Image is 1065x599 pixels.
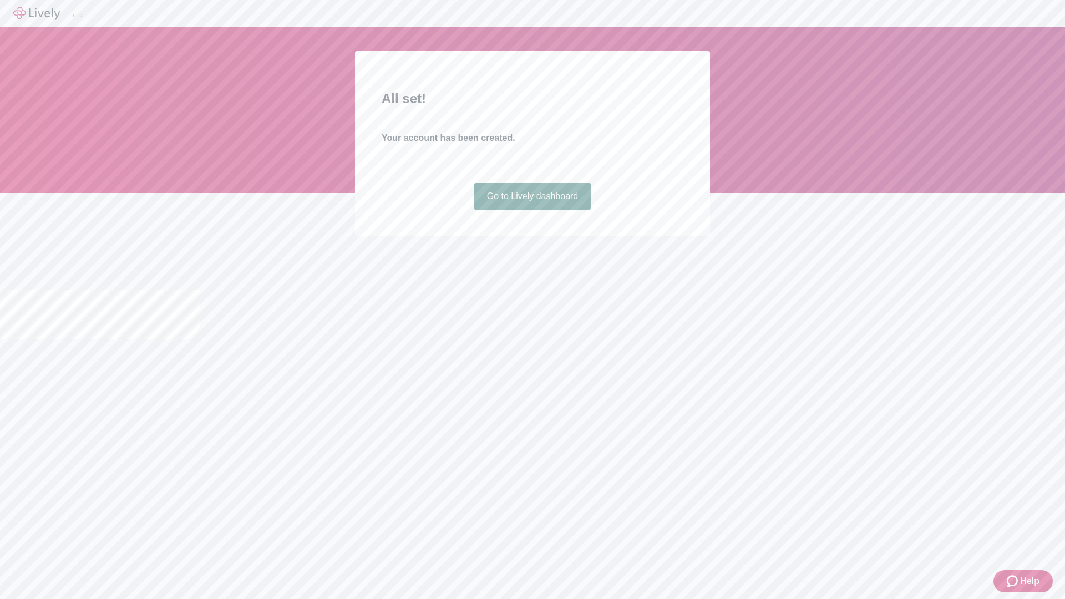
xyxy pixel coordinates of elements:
[1007,575,1020,588] svg: Zendesk support icon
[73,14,82,17] button: Log out
[382,131,683,145] h4: Your account has been created.
[382,89,683,109] h2: All set!
[1020,575,1039,588] span: Help
[993,570,1053,592] button: Zendesk support iconHelp
[474,183,592,210] a: Go to Lively dashboard
[13,7,60,20] img: Lively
